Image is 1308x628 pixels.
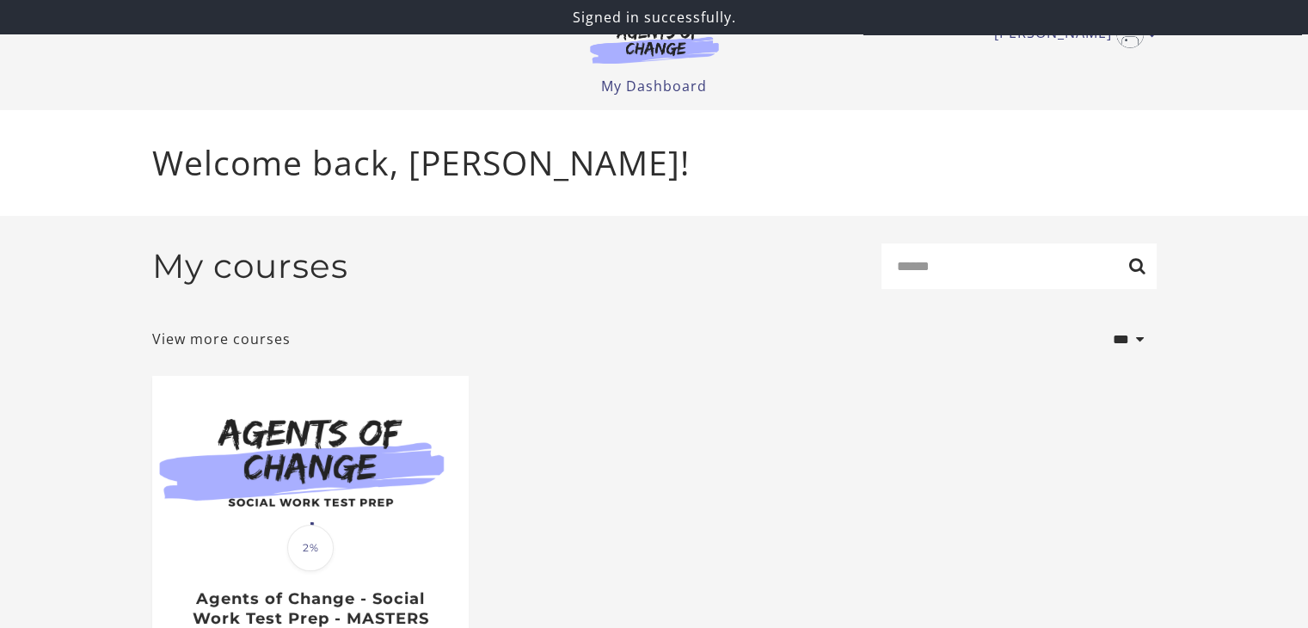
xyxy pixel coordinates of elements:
img: Agents of Change Logo [572,24,737,64]
a: View more courses [152,329,291,349]
a: Toggle menu [994,21,1148,48]
a: My Dashboard [601,77,707,95]
p: Welcome back, [PERSON_NAME]! [152,138,1157,188]
h3: Agents of Change - Social Work Test Prep - MASTERS [170,589,450,628]
p: Signed in successfully. [7,7,1301,28]
span: 2% [287,525,334,571]
h2: My courses [152,246,348,286]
